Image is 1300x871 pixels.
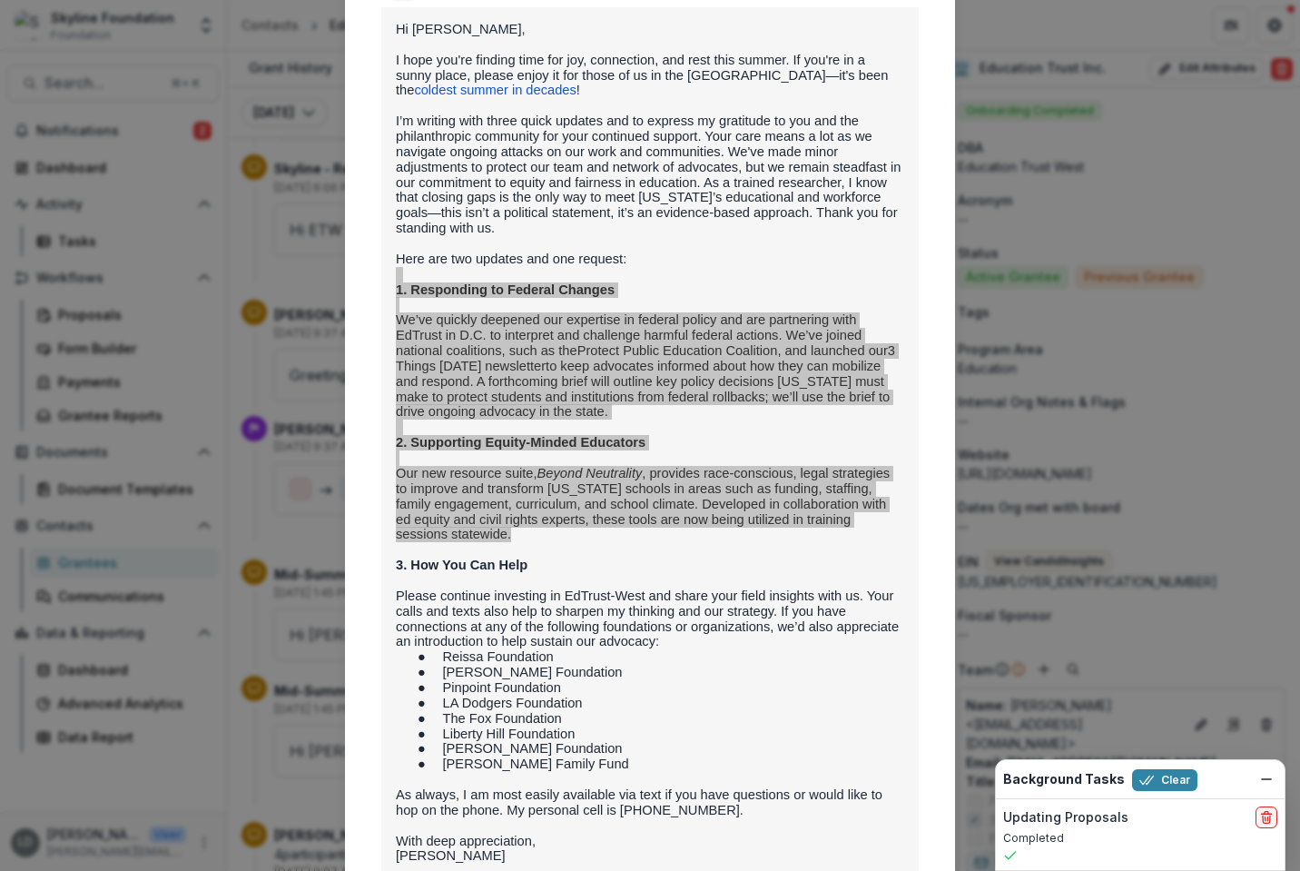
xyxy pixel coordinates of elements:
[418,741,443,756] span: ●
[418,680,443,695] span: ●
[1003,772,1125,787] h2: Background Tasks
[396,848,506,863] span: [PERSON_NAME]
[396,435,645,450] span: 2. Supporting Equity-Minded Educators
[1256,807,1277,828] button: delete
[443,711,562,726] span: The Fox Foundation
[396,114,901,235] span: I’m writing with three quick updates and to express my gratitude to you and the philanthropic com...
[443,727,576,741] span: Liberty Hill Foundation
[396,53,888,98] span: I hope you're finding time for joy, connection, and rest this summer. If you're in a sunny place,...
[418,649,443,664] span: ●
[396,787,882,817] span: As always, I am most easily available via text if you have questions or would like to hop on the ...
[418,711,443,726] span: ●
[1256,768,1277,790] button: Dismiss
[396,282,615,297] span: 1. Responding to Federal Changes
[396,466,890,541] span: , provides race-conscious, legal strategies to improve and transform [US_STATE] schools in areas ...
[396,312,862,358] span: We’ve quickly deepened our expertise in federal policy and are partnering with EdTrust in D.C. to...
[396,343,895,373] a: 3 Things [DATE] newsletter
[1132,769,1197,791] button: Clear
[396,589,899,649] span: Please continue investing in EdTrust-West and share your field insights with us. Your calls and t...
[537,466,643,480] a: Beyond Neutrality
[1003,810,1128,826] h2: Updating Proposals
[443,757,629,771] span: [PERSON_NAME] Family Fund
[576,83,580,97] span: !
[777,343,887,358] span: , and launched our
[577,343,778,358] a: Protect Public Education Coalition
[418,727,443,741] span: ●
[396,22,526,36] span: Hi [PERSON_NAME],
[418,757,443,771] span: ●
[443,741,623,756] span: [PERSON_NAME] Foundation
[396,466,537,480] span: Our new resource suite,
[418,665,443,679] span: ●
[414,83,576,97] a: coldest summer in decades
[396,252,626,266] span: Here are two updates and one request:
[443,665,623,679] span: [PERSON_NAME] Foundation
[396,558,527,572] span: 3. How You Can Help
[443,680,561,695] span: Pinpoint Foundation
[443,696,583,710] span: LA Dodgers Foundation
[1003,830,1277,846] p: Completed
[418,696,443,710] span: ●
[443,649,554,664] span: Reissa Foundation
[396,359,890,420] span: to keep advocates informed about how they can mobilize and respond. A forthcoming brief will outl...
[396,834,536,848] span: With deep appreciation,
